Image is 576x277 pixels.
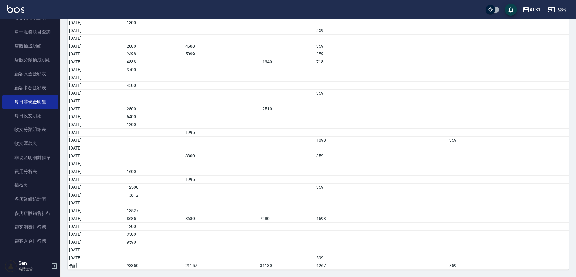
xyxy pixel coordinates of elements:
[68,11,569,270] table: a dense table
[125,168,184,176] td: 1600
[315,58,448,66] td: 718
[125,82,184,90] td: 4500
[68,35,125,42] td: [DATE]
[68,74,125,82] td: [DATE]
[68,82,125,90] td: [DATE]
[315,254,448,262] td: 599
[315,137,448,144] td: 1098
[258,105,315,113] td: 12510
[546,4,569,15] button: 登出
[2,95,58,109] a: 每日非現金明細
[68,105,125,113] td: [DATE]
[68,223,125,231] td: [DATE]
[125,121,184,129] td: 1200
[125,191,184,199] td: 13812
[125,231,184,238] td: 3500
[315,262,448,270] td: 6267
[68,27,125,35] td: [DATE]
[315,215,448,223] td: 1698
[2,25,58,39] a: 單一服務項目查詢
[315,90,448,97] td: 359
[448,262,569,270] td: 359
[125,66,184,74] td: 3700
[125,58,184,66] td: 4838
[68,19,125,27] td: [DATE]
[68,50,125,58] td: [DATE]
[68,129,125,137] td: [DATE]
[7,5,24,13] img: Logo
[125,223,184,231] td: 1200
[68,191,125,199] td: [DATE]
[2,220,58,234] a: 顧客消費排行榜
[18,266,49,272] p: 高階主管
[2,123,58,137] a: 收支分類明細表
[68,144,125,152] td: [DATE]
[68,231,125,238] td: [DATE]
[258,58,315,66] td: 11340
[68,199,125,207] td: [DATE]
[505,4,517,16] button: save
[315,50,448,58] td: 359
[68,168,125,176] td: [DATE]
[5,260,17,272] img: Person
[2,178,58,192] a: 損益表
[315,27,448,35] td: 359
[68,254,125,262] td: [DATE]
[68,42,125,50] td: [DATE]
[184,215,258,223] td: 3680
[125,42,184,50] td: 2000
[68,246,125,254] td: [DATE]
[125,207,184,215] td: 13527
[125,113,184,121] td: 6400
[2,234,58,248] a: 顧客入金排行榜
[125,215,184,223] td: 8685
[448,137,569,144] td: 359
[68,137,125,144] td: [DATE]
[68,184,125,191] td: [DATE]
[125,184,184,191] td: 12500
[2,81,58,95] a: 顧客卡券餘額表
[68,176,125,184] td: [DATE]
[315,42,448,50] td: 359
[184,152,258,160] td: 3800
[125,262,184,270] td: 93350
[2,151,58,165] a: 非現金明細對帳單
[68,207,125,215] td: [DATE]
[184,42,258,50] td: 4588
[2,137,58,150] a: 收支匯款表
[184,129,258,137] td: 1995
[68,262,125,270] td: 合計
[68,66,125,74] td: [DATE]
[184,262,258,270] td: 21157
[2,67,58,81] a: 顧客入金餘額表
[68,97,125,105] td: [DATE]
[2,109,58,123] a: 每日收支明細
[530,6,541,14] div: AT31
[68,160,125,168] td: [DATE]
[184,176,258,184] td: 1995
[520,4,543,16] button: AT31
[125,19,184,27] td: 1300
[125,50,184,58] td: 2498
[68,121,125,129] td: [DATE]
[2,250,58,266] button: 客戶管理
[125,238,184,246] td: 9590
[315,184,448,191] td: 359
[2,53,58,67] a: 店販分類抽成明細
[184,50,258,58] td: 5099
[68,113,125,121] td: [DATE]
[68,152,125,160] td: [DATE]
[18,260,49,266] h5: Ben
[2,206,58,220] a: 多店店販銷售排行
[68,238,125,246] td: [DATE]
[258,215,315,223] td: 7280
[2,192,58,206] a: 多店業績統計表
[125,105,184,113] td: 2500
[2,165,58,178] a: 費用分析表
[2,39,58,53] a: 店販抽成明細
[68,58,125,66] td: [DATE]
[315,152,448,160] td: 359
[258,262,315,270] td: 31130
[68,90,125,97] td: [DATE]
[68,215,125,223] td: [DATE]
